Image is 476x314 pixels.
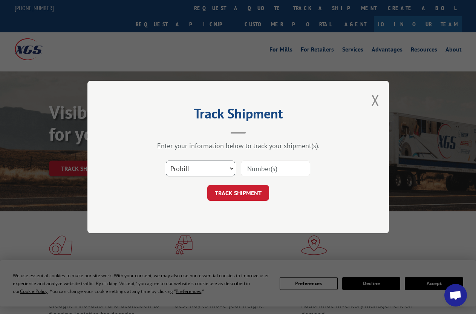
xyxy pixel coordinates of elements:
h2: Track Shipment [125,108,351,123]
button: TRACK SHIPMENT [207,185,269,201]
button: Close modal [371,90,380,110]
input: Number(s) [241,161,310,176]
div: Open chat [444,284,467,306]
div: Enter your information below to track your shipment(s). [125,141,351,150]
